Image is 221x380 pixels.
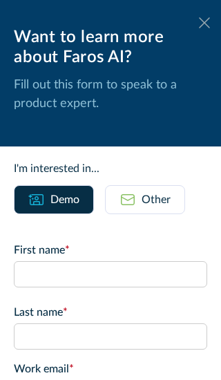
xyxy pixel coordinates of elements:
div: Other [142,191,171,208]
label: First name [14,242,207,258]
p: Fill out this form to speak to a product expert. [14,76,207,113]
label: Work email [14,361,207,377]
div: Demo [50,191,79,208]
div: I'm interested in... [14,160,207,177]
label: Last name [14,304,207,321]
div: Want to learn more about Faros AI? [14,28,207,68]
